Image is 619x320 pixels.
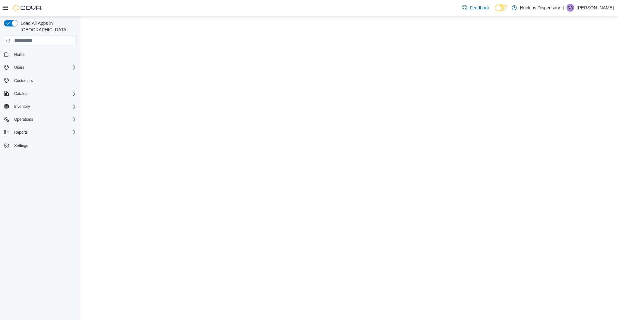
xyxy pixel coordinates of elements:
[12,51,27,58] a: Home
[568,4,573,12] span: NA
[1,115,79,124] button: Operations
[520,4,560,12] p: Nucleus Dispensary
[470,5,489,11] span: Feedback
[12,103,33,110] button: Inventory
[1,102,79,111] button: Inventory
[18,20,77,33] span: Load All Apps in [GEOGRAPHIC_DATA]
[12,142,31,150] a: Settings
[12,77,35,85] a: Customers
[495,5,508,11] input: Dark Mode
[14,104,30,109] span: Inventory
[14,130,28,135] span: Reports
[495,11,495,12] span: Dark Mode
[12,141,77,150] span: Settings
[1,76,79,85] button: Customers
[4,47,77,167] nav: Complex example
[1,89,79,98] button: Catalog
[14,117,33,122] span: Operations
[14,143,28,148] span: Settings
[12,90,30,98] button: Catalog
[14,91,27,96] span: Catalog
[563,4,564,12] p: |
[12,50,77,58] span: Home
[12,64,77,71] span: Users
[12,103,77,110] span: Inventory
[12,77,77,85] span: Customers
[13,5,42,11] img: Cova
[1,141,79,150] button: Settings
[577,4,614,12] p: [PERSON_NAME]
[566,4,574,12] div: Neil Ashmeade
[1,128,79,137] button: Reports
[459,1,492,14] a: Feedback
[12,129,30,136] button: Reports
[14,65,24,70] span: Users
[12,116,36,123] button: Operations
[12,64,27,71] button: Users
[12,129,77,136] span: Reports
[1,50,79,59] button: Home
[14,78,33,83] span: Customers
[12,90,77,98] span: Catalog
[12,116,77,123] span: Operations
[1,63,79,72] button: Users
[14,52,25,57] span: Home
